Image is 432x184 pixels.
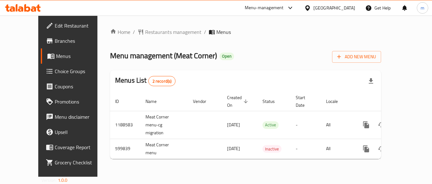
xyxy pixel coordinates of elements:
a: Edit Restaurant [41,18,110,33]
td: - [291,139,321,159]
button: more [359,117,374,132]
div: Active [262,121,279,129]
span: Active [262,121,279,129]
span: Menus [56,52,105,60]
div: Total records count [148,76,176,86]
td: Meat Corner menu [140,139,188,159]
span: Grocery Checklist [55,159,105,166]
div: Open [219,53,234,60]
li: / [204,28,206,36]
span: Menu disclaimer [55,113,105,121]
span: Menu management ( Meat Corner ) [110,48,217,63]
td: - [291,111,321,139]
span: Coupons [55,83,105,90]
span: Open [219,54,234,59]
a: Grocery Checklist [41,155,110,170]
span: Locale [326,98,346,105]
span: [DATE] [227,121,240,129]
span: Choice Groups [55,67,105,75]
span: Promotions [55,98,105,105]
button: Add New Menu [332,51,381,63]
span: Start Date [296,94,313,109]
a: Coverage Report [41,140,110,155]
nav: breadcrumb [110,28,381,36]
a: Upsell [41,124,110,140]
span: Add New Menu [337,53,376,61]
span: Name [145,98,165,105]
span: Status [262,98,283,105]
td: All [321,139,354,159]
a: Promotions [41,94,110,109]
th: Actions [354,92,424,111]
span: Coverage Report [55,143,105,151]
a: Menus [41,48,110,64]
a: Choice Groups [41,64,110,79]
div: [GEOGRAPHIC_DATA] [313,4,355,11]
td: All [321,111,354,139]
a: Restaurants management [138,28,201,36]
a: Menu disclaimer [41,109,110,124]
span: Upsell [55,128,105,136]
td: Meat Corner menu-cg migration [140,111,188,139]
div: Menu-management [245,4,284,12]
a: Branches [41,33,110,48]
a: Home [110,28,130,36]
span: Edit Restaurant [55,22,105,29]
td: 1188583 [110,111,140,139]
span: [DATE] [227,144,240,153]
a: Coupons [41,79,110,94]
span: Created On [227,94,250,109]
span: m [421,4,424,11]
span: Restaurants management [145,28,201,36]
span: Vendor [193,98,214,105]
div: Export file [363,73,379,89]
span: Inactive [262,145,281,153]
span: Menus [216,28,231,36]
td: 599839 [110,139,140,159]
span: Branches [55,37,105,45]
button: more [359,141,374,156]
li: / [133,28,135,36]
span: ID [115,98,127,105]
button: Change Status [374,141,389,156]
h2: Menus List [115,76,176,86]
table: enhanced table [110,92,424,159]
button: Change Status [374,117,389,132]
span: 2 record(s) [149,78,176,84]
